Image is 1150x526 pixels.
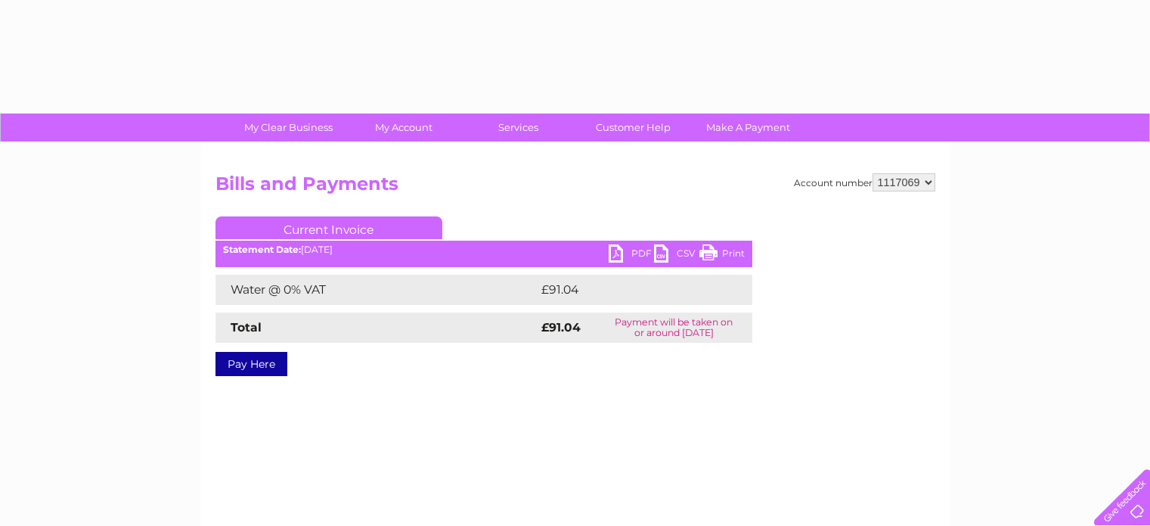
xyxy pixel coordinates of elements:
td: Water @ 0% VAT [215,275,538,305]
h2: Bills and Payments [215,173,935,202]
a: PDF [609,244,654,266]
div: Account number [794,173,935,191]
a: CSV [654,244,699,266]
strong: Total [231,320,262,335]
b: Statement Date: [223,244,301,255]
a: Customer Help [571,114,696,142]
a: My Account [341,114,466,142]
strong: £91.04 [541,320,581,335]
a: Pay Here [215,352,287,376]
a: Services [456,114,581,142]
td: Payment will be taken on or around [DATE] [596,313,752,343]
a: Make A Payment [686,114,811,142]
a: Print [699,244,745,266]
td: £91.04 [538,275,721,305]
div: [DATE] [215,244,752,255]
a: Current Invoice [215,216,442,239]
a: My Clear Business [226,114,351,142]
